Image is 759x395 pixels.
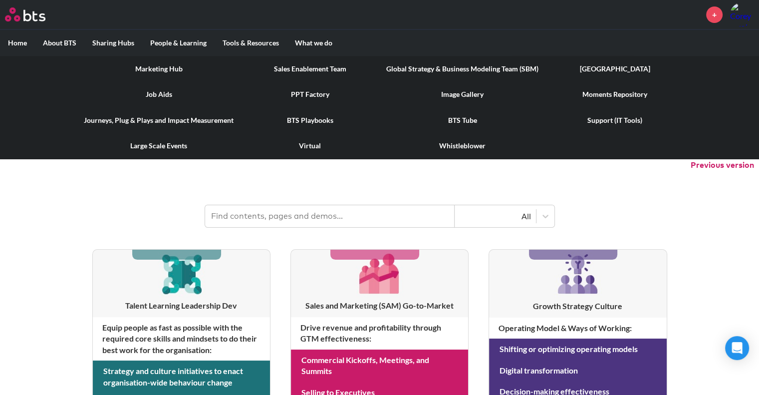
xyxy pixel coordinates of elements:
a: + [706,6,723,23]
img: [object Object] [356,250,403,297]
h3: Talent Learning Leadership Dev [93,300,270,311]
button: Previous version [691,160,754,171]
label: People & Learning [142,30,215,56]
label: About BTS [35,30,84,56]
h3: Sales and Marketing (SAM) Go-to-Market [291,300,468,311]
label: What we do [287,30,340,56]
a: Profile [730,2,754,26]
h4: Equip people as fast as possible with the required core skills and mindsets to do their best work... [93,317,270,361]
img: Corey Jacobs [730,2,754,26]
input: Find contents, pages and demos... [205,205,455,227]
img: [object Object] [554,250,602,298]
div: Open Intercom Messenger [725,336,749,360]
h3: Growth Strategy Culture [489,301,666,312]
div: All [460,211,531,222]
img: BTS Logo [5,7,45,21]
h4: Drive revenue and profitability through GTM effectiveness : [291,317,468,350]
img: [object Object] [158,250,205,297]
a: Go home [5,7,64,21]
label: Tools & Resources [215,30,287,56]
h4: Operating Model & Ways of Working : [489,318,666,339]
label: Sharing Hubs [84,30,142,56]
